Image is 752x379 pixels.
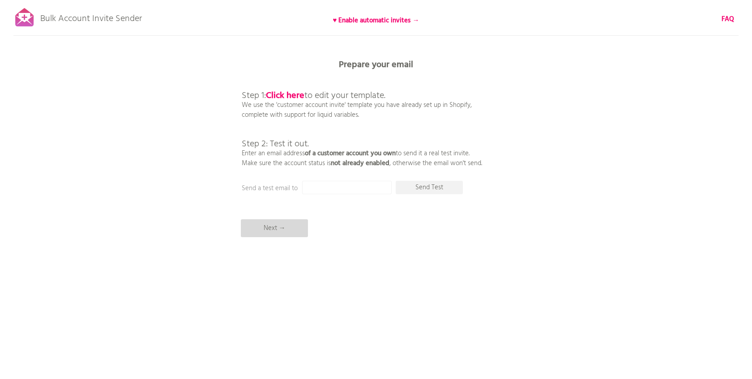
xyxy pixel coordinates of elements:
[242,89,385,103] span: Step 1: to edit your template.
[242,137,309,151] span: Step 2: Test it out.
[305,148,396,159] b: of a customer account you own
[333,15,419,26] b: ♥ Enable automatic invites →
[242,72,482,168] p: We use the 'customer account invite' template you have already set up in Shopify, complete with s...
[266,89,304,103] a: Click here
[722,14,734,24] a: FAQ
[242,183,421,193] p: Send a test email to
[331,158,389,169] b: not already enabled
[339,58,413,72] b: Prepare your email
[396,181,463,194] p: Send Test
[40,5,142,28] p: Bulk Account Invite Sender
[241,219,308,237] p: Next →
[722,14,734,25] b: FAQ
